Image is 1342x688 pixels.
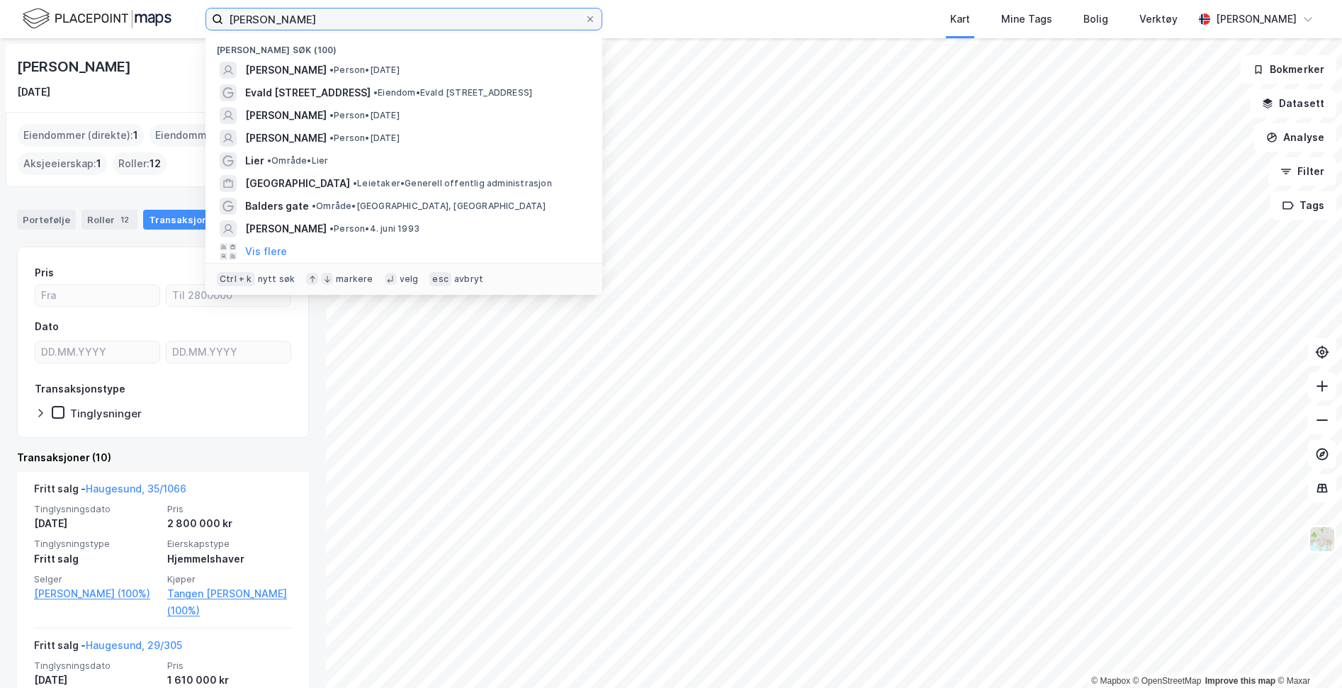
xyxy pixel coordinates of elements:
div: Roller [81,210,137,230]
div: velg [400,273,419,285]
button: Filter [1268,157,1336,186]
div: Dato [35,318,59,335]
div: Roller : [113,152,167,175]
span: Person • [DATE] [329,132,400,144]
div: nytt søk [258,273,295,285]
a: Haugesund, 29/305 [86,639,182,651]
span: • [373,87,378,98]
span: Person • [DATE] [329,110,400,121]
span: Lier [245,152,264,169]
div: 2 800 000 kr [167,515,292,532]
span: Tinglysningsdato [34,660,159,672]
div: [DATE] [34,515,159,532]
span: 1 [96,155,101,172]
div: Aksjeeierskap : [18,152,107,175]
a: [PERSON_NAME] (100%) [34,585,159,602]
div: Transaksjoner [143,210,241,230]
button: Analyse [1254,123,1336,152]
span: • [329,110,334,120]
span: • [329,132,334,143]
button: Tags [1270,191,1336,220]
span: Leietaker • Generell offentlig administrasjon [353,178,552,189]
div: Transaksjonstype [35,380,125,397]
div: [PERSON_NAME] søk (100) [205,33,602,59]
span: Område • [GEOGRAPHIC_DATA], [GEOGRAPHIC_DATA] [312,201,546,212]
div: Bolig [1083,11,1108,28]
div: 12 [118,213,132,227]
input: DD.MM.YYYY [167,342,291,363]
span: Tinglysningsdato [34,503,159,515]
span: • [312,201,316,211]
input: Søk på adresse, matrikkel, gårdeiere, leietakere eller personer [223,9,585,30]
img: logo.f888ab2527a4732fd821a326f86c7f29.svg [23,6,171,31]
iframe: Chat Widget [1271,620,1342,688]
span: Person • [DATE] [329,64,400,76]
span: [GEOGRAPHIC_DATA] [245,175,350,192]
div: Kart [950,11,970,28]
input: DD.MM.YYYY [35,342,159,363]
input: Til 2800000 [167,285,291,306]
span: • [329,223,334,234]
div: Eiendommer (direkte) : [18,124,144,147]
img: Z [1309,526,1336,553]
div: Verktøy [1139,11,1178,28]
div: Mine Tags [1001,11,1052,28]
div: [PERSON_NAME] [17,55,133,78]
a: OpenStreetMap [1133,676,1202,686]
span: [PERSON_NAME] [245,220,327,237]
span: Eiendom • Evald [STREET_ADDRESS] [373,87,532,98]
div: Fritt salg - [34,637,182,660]
span: [PERSON_NAME] [245,130,327,147]
span: Pris [167,503,292,515]
div: Fritt salg [34,551,159,568]
div: Portefølje [17,210,76,230]
span: • [329,64,334,75]
div: Tinglysninger [70,407,142,420]
span: 12 [150,155,161,172]
span: Pris [167,660,292,672]
div: Hjemmelshaver [167,551,292,568]
button: Bokmerker [1241,55,1336,84]
div: [DATE] [17,84,50,101]
span: [PERSON_NAME] [245,62,327,79]
div: markere [336,273,373,285]
span: Område • Lier [267,155,328,167]
span: • [353,178,357,188]
span: Tinglysningstype [34,538,159,550]
div: Eiendommer (Indirekte) : [150,124,286,147]
input: Fra [35,285,159,306]
span: Selger [34,573,159,585]
a: Mapbox [1091,676,1130,686]
div: Fritt salg - [34,480,186,503]
a: Improve this map [1205,676,1275,686]
div: Ctrl + k [217,272,255,286]
button: Datasett [1250,89,1336,118]
span: Eierskapstype [167,538,292,550]
span: Evald [STREET_ADDRESS] [245,84,371,101]
span: [PERSON_NAME] [245,107,327,124]
div: Pris [35,264,54,281]
div: Kontrollprogram for chat [1271,620,1342,688]
div: [PERSON_NAME] [1216,11,1297,28]
span: 1 [133,127,138,144]
span: Person • 4. juni 1993 [329,223,419,235]
a: Haugesund, 35/1066 [86,483,186,495]
div: avbryt [454,273,483,285]
div: Transaksjoner (10) [17,449,309,466]
button: Vis flere [245,243,287,260]
a: Tangen [PERSON_NAME] (100%) [167,585,292,619]
div: esc [429,272,451,286]
span: Balders gate [245,198,309,215]
span: • [267,155,271,166]
span: Kjøper [167,573,292,585]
